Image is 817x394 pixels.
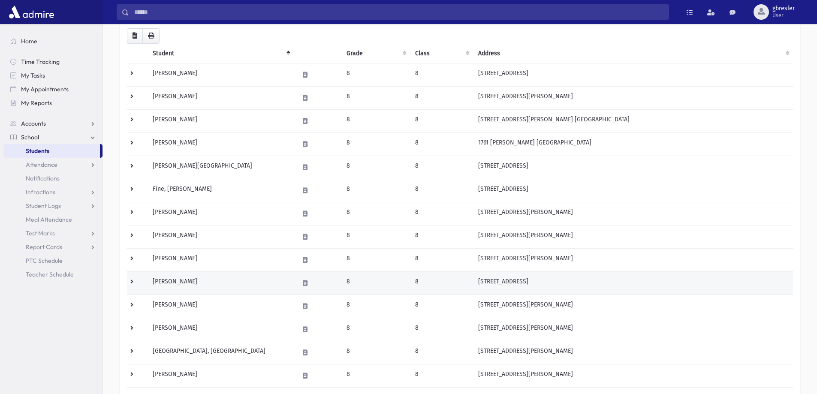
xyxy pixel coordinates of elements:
[148,248,293,271] td: [PERSON_NAME]
[26,271,74,278] span: Teacher Schedule
[473,225,793,248] td: [STREET_ADDRESS][PERSON_NAME]
[410,271,473,295] td: 8
[341,132,410,156] td: 8
[26,174,60,182] span: Notifications
[148,364,293,387] td: [PERSON_NAME]
[21,72,45,79] span: My Tasks
[21,99,52,107] span: My Reports
[410,364,473,387] td: 8
[410,44,473,63] th: Class: activate to sort column ascending
[3,130,103,144] a: School
[341,156,410,179] td: 8
[129,4,669,20] input: Search
[473,295,793,318] td: [STREET_ADDRESS][PERSON_NAME]
[148,63,293,86] td: [PERSON_NAME]
[3,213,103,226] a: Meal Attendance
[3,96,103,110] a: My Reports
[3,117,103,130] a: Accounts
[148,271,293,295] td: [PERSON_NAME]
[148,86,293,109] td: [PERSON_NAME]
[3,144,100,158] a: Students
[341,63,410,86] td: 8
[3,268,103,281] a: Teacher Schedule
[341,271,410,295] td: 8
[3,226,103,240] a: Test Marks
[410,318,473,341] td: 8
[410,341,473,364] td: 8
[473,271,793,295] td: [STREET_ADDRESS]
[341,295,410,318] td: 8
[473,318,793,341] td: [STREET_ADDRESS][PERSON_NAME]
[473,179,793,202] td: [STREET_ADDRESS]
[341,341,410,364] td: 8
[3,55,103,69] a: Time Tracking
[473,109,793,132] td: [STREET_ADDRESS][PERSON_NAME] [GEOGRAPHIC_DATA]
[148,341,293,364] td: [GEOGRAPHIC_DATA], [GEOGRAPHIC_DATA]
[127,28,143,44] button: CSV
[473,63,793,86] td: [STREET_ADDRESS]
[410,179,473,202] td: 8
[410,295,473,318] td: 8
[21,85,69,93] span: My Appointments
[3,185,103,199] a: Infractions
[3,34,103,48] a: Home
[473,132,793,156] td: 1761 [PERSON_NAME] [GEOGRAPHIC_DATA]
[772,5,795,12] span: gbresler
[410,132,473,156] td: 8
[341,86,410,109] td: 8
[26,202,61,210] span: Student Logs
[410,156,473,179] td: 8
[341,202,410,225] td: 8
[3,158,103,171] a: Attendance
[473,156,793,179] td: [STREET_ADDRESS]
[26,147,49,155] span: Students
[26,243,62,251] span: Report Cards
[341,225,410,248] td: 8
[410,202,473,225] td: 8
[148,202,293,225] td: [PERSON_NAME]
[3,82,103,96] a: My Appointments
[7,3,56,21] img: AdmirePro
[473,44,793,63] th: Address: activate to sort column ascending
[410,63,473,86] td: 8
[410,248,473,271] td: 8
[341,318,410,341] td: 8
[26,257,63,265] span: PTC Schedule
[3,69,103,82] a: My Tasks
[148,109,293,132] td: [PERSON_NAME]
[148,44,293,63] th: Student: activate to sort column descending
[341,364,410,387] td: 8
[341,179,410,202] td: 8
[3,199,103,213] a: Student Logs
[772,12,795,19] span: User
[473,248,793,271] td: [STREET_ADDRESS][PERSON_NAME]
[148,225,293,248] td: [PERSON_NAME]
[148,295,293,318] td: [PERSON_NAME]
[341,248,410,271] td: 8
[148,318,293,341] td: [PERSON_NAME]
[3,171,103,185] a: Notifications
[3,254,103,268] a: PTC Schedule
[26,161,57,168] span: Attendance
[148,132,293,156] td: [PERSON_NAME]
[3,240,103,254] a: Report Cards
[26,216,72,223] span: Meal Attendance
[21,58,60,66] span: Time Tracking
[473,364,793,387] td: [STREET_ADDRESS][PERSON_NAME]
[410,109,473,132] td: 8
[148,156,293,179] td: [PERSON_NAME][GEOGRAPHIC_DATA]
[142,28,160,44] button: Print
[341,44,410,63] th: Grade: activate to sort column ascending
[26,229,55,237] span: Test Marks
[21,120,46,127] span: Accounts
[473,341,793,364] td: [STREET_ADDRESS][PERSON_NAME]
[341,109,410,132] td: 8
[21,37,37,45] span: Home
[410,225,473,248] td: 8
[473,86,793,109] td: [STREET_ADDRESS][PERSON_NAME]
[473,202,793,225] td: [STREET_ADDRESS][PERSON_NAME]
[148,179,293,202] td: Fine, [PERSON_NAME]
[410,86,473,109] td: 8
[21,133,39,141] span: School
[26,188,55,196] span: Infractions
